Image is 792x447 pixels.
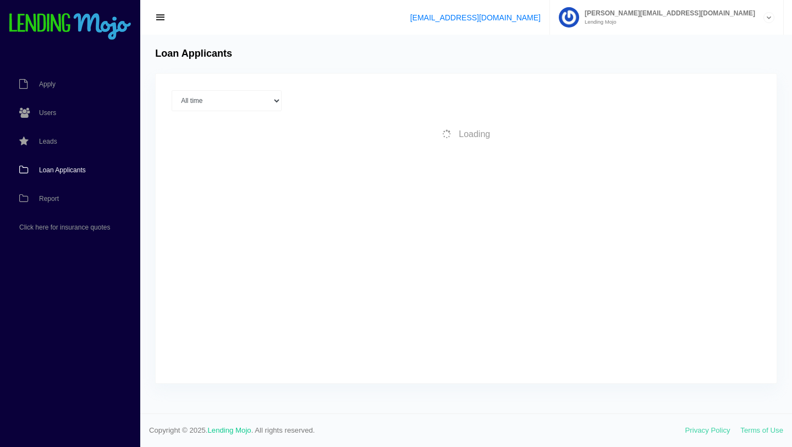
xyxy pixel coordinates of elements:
span: Loading [459,129,490,139]
a: [EMAIL_ADDRESS][DOMAIN_NAME] [410,13,541,22]
small: Lending Mojo [579,19,755,25]
span: Copyright © 2025. . All rights reserved. [149,425,685,436]
a: Lending Mojo [208,426,251,434]
img: Profile image [559,7,579,28]
span: Click here for insurance quotes [19,224,110,231]
span: [PERSON_NAME][EMAIL_ADDRESS][DOMAIN_NAME] [579,10,755,17]
span: Loan Applicants [39,167,86,173]
span: Apply [39,81,56,88]
a: Terms of Use [740,426,783,434]
a: Privacy Policy [685,426,730,434]
img: logo-small.png [8,13,132,41]
span: Leads [39,138,57,145]
span: Users [39,110,56,116]
span: Report [39,195,59,202]
h4: Loan Applicants [155,48,232,60]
